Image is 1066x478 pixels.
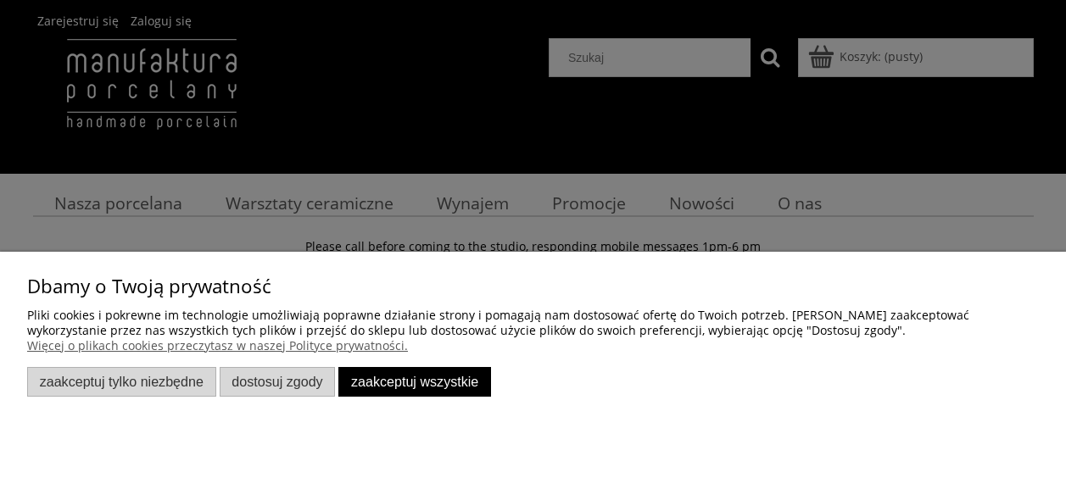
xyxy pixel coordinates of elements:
p: Pliki cookies i pokrewne im technologie umożliwiają poprawne działanie strony i pomagają nam dost... [27,308,1039,338]
p: Dbamy o Twoją prywatność [27,279,1039,294]
a: Więcej o plikach cookies przeczytasz w naszej Polityce prywatności. [27,337,408,353]
button: Dostosuj zgody [220,367,336,397]
button: Zaakceptuj tylko niezbędne [27,367,216,397]
button: Zaakceptuj wszystkie [338,367,491,397]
